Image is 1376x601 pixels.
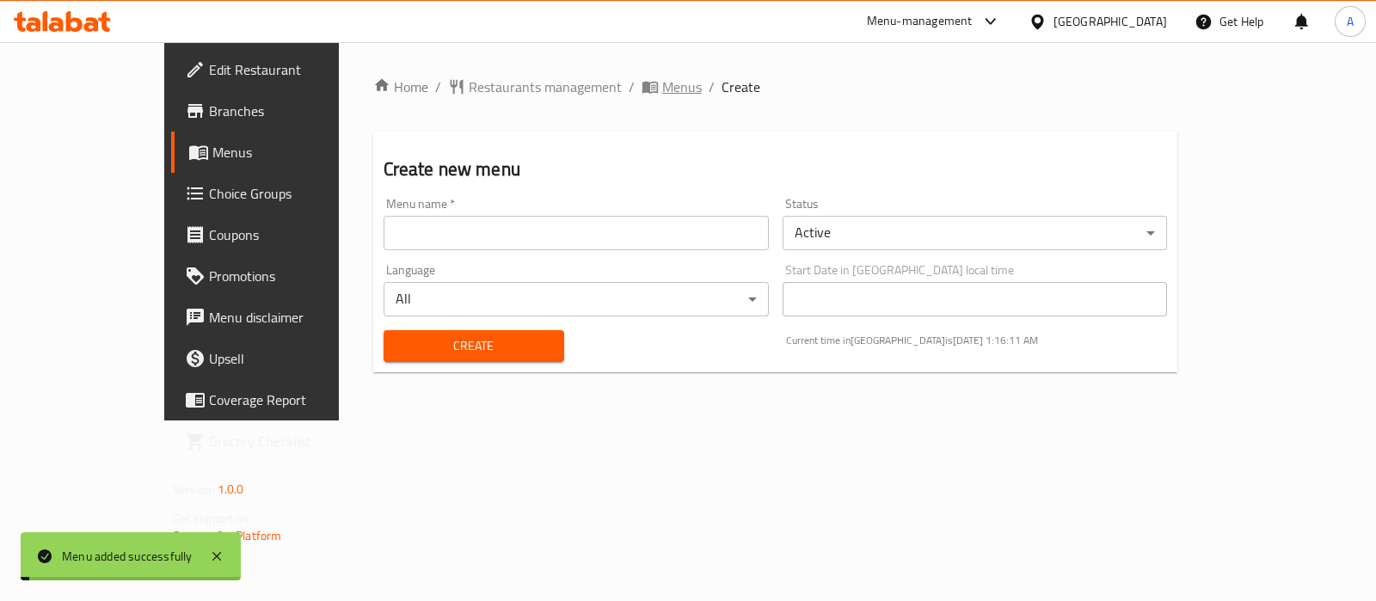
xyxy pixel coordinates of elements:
[867,11,973,32] div: Menu-management
[662,77,702,97] span: Menus
[373,77,1178,97] nav: breadcrumb
[209,307,380,328] span: Menu disclaimer
[173,478,215,500] span: Version:
[171,132,394,173] a: Menus
[218,478,244,500] span: 1.0.0
[171,214,394,255] a: Coupons
[786,333,1168,348] p: Current time in [GEOGRAPHIC_DATA] is [DATE] 1:16:11 AM
[209,101,380,121] span: Branches
[171,338,394,379] a: Upsell
[629,77,635,97] li: /
[435,77,441,97] li: /
[171,173,394,214] a: Choice Groups
[373,77,428,97] a: Home
[171,49,394,90] a: Edit Restaurant
[384,330,564,362] button: Create
[62,547,193,566] div: Menu added successfully
[642,77,702,97] a: Menus
[171,90,394,132] a: Branches
[209,59,380,80] span: Edit Restaurant
[709,77,715,97] li: /
[209,431,380,451] span: Grocery Checklist
[1347,12,1354,31] span: A
[384,282,769,316] div: All
[469,77,622,97] span: Restaurants management
[1053,12,1167,31] div: [GEOGRAPHIC_DATA]
[209,183,380,204] span: Choice Groups
[397,335,550,357] span: Create
[209,224,380,245] span: Coupons
[448,77,622,97] a: Restaurants management
[209,348,380,369] span: Upsell
[173,507,252,530] span: Get support on:
[171,297,394,338] a: Menu disclaimer
[212,142,380,163] span: Menus
[783,216,1168,250] div: Active
[209,389,380,410] span: Coverage Report
[171,420,394,462] a: Grocery Checklist
[722,77,760,97] span: Create
[384,156,1168,182] h2: Create new menu
[173,524,282,547] a: Support.OpsPlatform
[209,266,380,286] span: Promotions
[171,255,394,297] a: Promotions
[171,379,394,420] a: Coverage Report
[384,216,769,250] input: Please enter Menu name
